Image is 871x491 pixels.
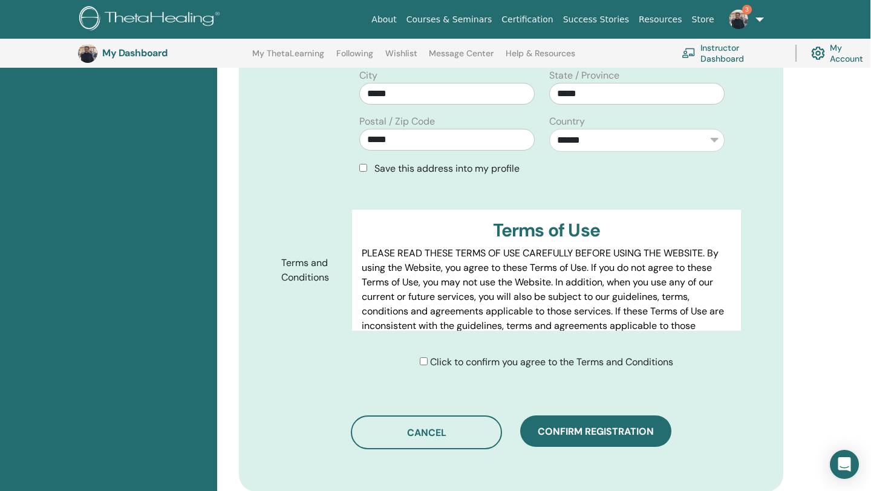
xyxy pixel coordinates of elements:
[687,8,719,31] a: Store
[682,40,781,67] a: Instructor Dashboard
[729,10,748,29] img: default.jpg
[252,48,324,68] a: My ThetaLearning
[506,48,575,68] a: Help & Resources
[402,8,497,31] a: Courses & Seminars
[79,6,224,33] img: logo.png
[359,68,377,83] label: City
[558,8,634,31] a: Success Stories
[336,48,373,68] a: Following
[362,219,731,241] h3: Terms of Use
[78,44,97,63] img: default.jpg
[538,425,654,438] span: Confirm registration
[102,47,223,59] h3: My Dashboard
[351,415,502,449] button: Cancel
[359,114,435,129] label: Postal / Zip Code
[520,415,671,447] button: Confirm registration
[430,356,673,368] span: Click to confirm you agree to the Terms and Conditions
[374,162,520,175] span: Save this address into my profile
[549,114,585,129] label: Country
[362,246,731,348] p: PLEASE READ THESE TERMS OF USE CAREFULLY BEFORE USING THE WEBSITE. By using the Website, you agre...
[549,68,619,83] label: State / Province
[830,450,859,479] div: Open Intercom Messenger
[497,8,558,31] a: Certification
[407,426,446,439] span: Cancel
[682,48,696,58] img: chalkboard-teacher.svg
[385,48,417,68] a: Wishlist
[272,252,352,289] label: Terms and Conditions
[634,8,687,31] a: Resources
[742,5,752,15] span: 3
[367,8,401,31] a: About
[429,48,494,68] a: Message Center
[811,44,825,63] img: cog.svg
